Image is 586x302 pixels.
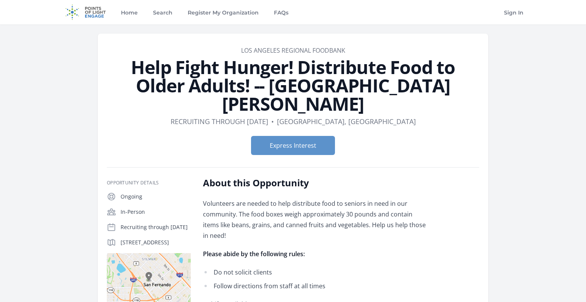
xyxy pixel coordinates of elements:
[203,281,426,291] li: Follow directions from staff at all times
[121,239,191,246] p: [STREET_ADDRESS]
[171,116,268,127] dd: Recruiting through [DATE]
[107,58,479,113] h1: Help Fight Hunger! Distribute Food to Older Adults! -- [GEOGRAPHIC_DATA][PERSON_NAME]
[203,267,426,278] li: Do not solicit clients
[121,208,191,216] p: In-Person
[203,250,305,258] strong: Please abide by the following rules:
[121,193,191,200] p: Ongoing
[121,223,191,231] p: Recruiting through [DATE]
[251,136,335,155] button: Express Interest
[241,46,345,55] a: Los Angeles Regional Foodbank
[271,116,274,127] div: •
[107,180,191,186] h3: Opportunity Details
[203,198,426,241] p: Volunteers are needed to help distribute food to seniors in need in our community. The food boxes...
[277,116,416,127] dd: [GEOGRAPHIC_DATA], [GEOGRAPHIC_DATA]
[203,177,426,189] h2: About this Opportunity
